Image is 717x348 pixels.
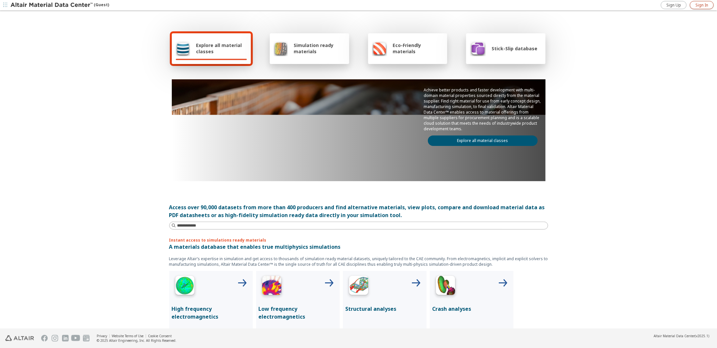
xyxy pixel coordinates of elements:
[169,203,548,219] div: Access over 90,000 datasets from more than 400 producers and find alternative materials, view plo...
[148,334,172,338] a: Cookie Consent
[176,40,190,56] img: Explore all material classes
[10,2,94,8] img: Altair Material Data Center
[654,334,709,338] div: (v2025.1)
[432,305,511,313] p: Crash analyses
[112,334,143,338] a: Website Terms of Use
[196,42,247,55] span: Explore all material classes
[372,40,387,56] img: Eco-Friendly materials
[172,274,198,300] img: High Frequency Icon
[346,305,424,313] p: Structural analyses
[654,334,695,338] span: Altair Material Data Center
[428,135,538,146] a: Explore all material classes
[690,1,714,9] a: Sign In
[169,256,548,267] p: Leverage Altair’s expertise in simulation and get access to thousands of simulation ready materia...
[274,40,288,56] img: Simulation ready materials
[661,1,687,9] a: Sign Up
[97,334,107,338] a: Privacy
[695,3,708,8] span: Sign In
[169,237,548,243] p: Instant access to simulations ready materials
[97,338,176,343] div: © 2025 Altair Engineering, Inc. All Rights Reserved.
[10,2,109,8] div: (Guest)
[666,3,681,8] span: Sign Up
[393,42,443,55] span: Eco-Friendly materials
[169,243,548,251] p: A materials database that enables true multiphysics simulations
[5,335,34,341] img: Altair Engineering
[346,274,372,300] img: Structural Analyses Icon
[172,305,250,321] p: High frequency electromagnetics
[259,305,337,321] p: Low frequency electromagnetics
[294,42,345,55] span: Simulation ready materials
[259,274,285,300] img: Low Frequency Icon
[424,87,542,132] p: Achieve better products and faster development with multi-domain material properties sourced dire...
[492,45,537,52] span: Stick-Slip database
[470,40,486,56] img: Stick-Slip database
[432,274,459,300] img: Crash Analyses Icon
